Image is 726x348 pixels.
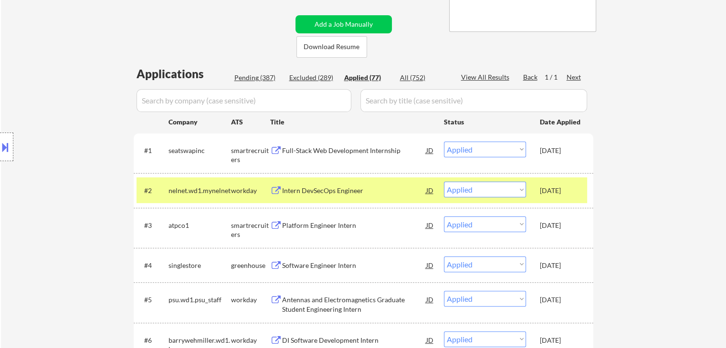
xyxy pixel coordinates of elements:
[137,68,231,80] div: Applications
[231,261,270,270] div: greenhouse
[231,146,270,164] div: smartrecruiters
[540,146,582,155] div: [DATE]
[425,291,435,308] div: JD
[137,89,351,112] input: Search by company (case sensitive)
[540,295,582,305] div: [DATE]
[282,186,426,195] div: Intern DevSecOps Engineer
[295,15,392,33] button: Add a Job Manually
[344,73,392,82] div: Applied (77)
[168,117,231,127] div: Company
[282,261,426,270] div: Software Engineer Intern
[540,261,582,270] div: [DATE]
[231,295,270,305] div: workday
[523,72,538,82] div: Back
[540,336,582,345] div: [DATE]
[540,221,582,230] div: [DATE]
[144,336,161,345] div: #6
[360,89,587,112] input: Search by title (case sensitive)
[144,295,161,305] div: #5
[461,72,512,82] div: View All Results
[400,73,448,82] div: All (752)
[168,295,231,305] div: psu.wd1.psu_staff
[425,216,435,234] div: JD
[289,73,337,82] div: Excluded (289)
[282,295,426,314] div: Antennas and Electromagnetics Graduate Student Engineering Intern
[296,36,367,58] button: Download Resume
[282,336,426,345] div: DI Software Development Intern
[234,73,282,82] div: Pending (387)
[168,186,231,195] div: nelnet.wd1.mynelnet
[168,221,231,230] div: atpco1
[444,113,526,130] div: Status
[231,221,270,239] div: smartrecruiters
[168,261,231,270] div: singlestore
[425,256,435,274] div: JD
[545,72,567,82] div: 1 / 1
[270,117,435,127] div: Title
[231,336,270,345] div: workday
[282,221,426,230] div: Platform Engineer Intern
[231,186,270,195] div: workday
[567,72,582,82] div: Next
[282,146,426,155] div: Full-Stack Web Development Internship
[168,146,231,155] div: seatswapinc
[144,261,161,270] div: #4
[540,117,582,127] div: Date Applied
[231,117,270,127] div: ATS
[540,186,582,195] div: [DATE]
[425,142,435,159] div: JD
[425,182,435,199] div: JD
